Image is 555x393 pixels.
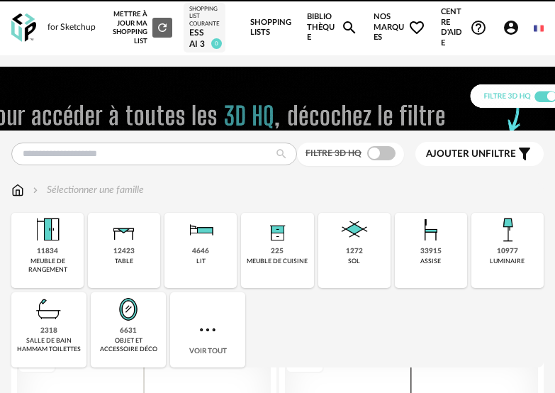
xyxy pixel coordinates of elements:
[11,13,36,43] img: OXP
[112,10,172,45] div: Mettre à jour ma Shopping List
[120,326,137,336] div: 6631
[16,337,82,353] div: salle de bain hammam toilettes
[426,149,486,159] span: Ajouter un
[516,145,533,162] span: Filter icon
[40,326,57,336] div: 2318
[534,23,544,33] img: fr
[346,247,363,256] div: 1272
[470,19,487,36] span: Help Circle Outline icon
[107,213,141,247] img: Table.png
[32,292,66,326] img: Salle%20de%20bain.png
[490,258,525,265] div: luminaire
[16,258,79,274] div: meuble de rangement
[189,6,220,28] div: Shopping List courante
[490,213,525,247] img: Luminaire.png
[348,258,360,265] div: sol
[184,213,218,247] img: Literie.png
[408,19,425,36] span: Heart Outline icon
[271,247,284,256] div: 225
[111,292,145,326] img: Miroir.png
[11,183,24,197] img: svg+xml;base64,PHN2ZyB3aWR0aD0iMTYiIGhlaWdodD0iMTciIHZpZXdCb3g9IjAgMCAxNiAxNyIgZmlsbD0ibm9uZSIgeG...
[30,183,41,197] img: svg+xml;base64,PHN2ZyB3aWR0aD0iMTYiIGhlaWdodD0iMTYiIHZpZXdCb3g9IjAgMCAxNiAxNiIgZmlsbD0ibm9uZSIgeG...
[196,258,206,265] div: lit
[115,258,133,265] div: table
[156,24,169,31] span: Refresh icon
[192,247,209,256] div: 4646
[503,19,520,36] span: Account Circle icon
[30,213,65,247] img: Meuble%20de%20rangement.png
[37,247,58,256] div: 11834
[196,319,219,341] img: more.7b13dc1.svg
[189,28,220,50] div: ESSAI 3
[247,258,308,265] div: meuble de cuisine
[441,7,486,48] span: Centre d'aideHelp Circle Outline icon
[420,258,441,265] div: assise
[420,247,442,256] div: 33915
[30,183,144,197] div: Sélectionner une famille
[47,22,96,33] div: for Sketchup
[189,6,220,50] a: Shopping List courante ESSAI 3 0
[95,337,162,353] div: objet et accessoire déco
[260,213,294,247] img: Rangement.png
[426,148,516,160] span: filtre
[341,19,358,36] span: Magnify icon
[170,292,245,367] div: Voir tout
[211,38,222,49] span: 0
[414,213,448,247] img: Assise.png
[415,142,544,166] button: Ajouter unfiltre Filter icon
[305,149,361,157] span: Filtre 3D HQ
[113,247,135,256] div: 12423
[497,247,518,256] div: 10977
[503,19,526,36] span: Account Circle icon
[337,213,371,247] img: Sol.png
